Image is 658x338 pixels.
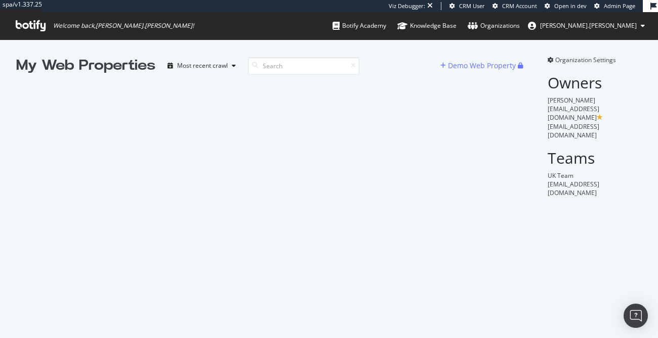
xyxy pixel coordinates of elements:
[548,180,599,197] span: [EMAIL_ADDRESS][DOMAIN_NAME]
[448,61,516,71] div: Demo Web Property
[449,2,485,10] a: CRM User
[248,57,359,75] input: Search
[540,21,637,30] span: jay.chitnis
[440,58,518,74] button: Demo Web Property
[397,12,457,39] a: Knowledge Base
[548,74,642,91] h2: Owners
[333,21,386,31] div: Botify Academy
[333,12,386,39] a: Botify Academy
[624,304,648,328] div: Open Intercom Messenger
[459,2,485,10] span: CRM User
[468,21,520,31] div: Organizations
[16,56,155,76] div: My Web Properties
[492,2,537,10] a: CRM Account
[520,18,653,34] button: [PERSON_NAME].[PERSON_NAME]
[554,2,587,10] span: Open in dev
[548,171,642,180] div: UK Team
[468,12,520,39] a: Organizations
[397,21,457,31] div: Knowledge Base
[163,58,240,74] button: Most recent crawl
[389,2,425,10] div: Viz Debugger:
[604,2,635,10] span: Admin Page
[594,2,635,10] a: Admin Page
[440,61,518,70] a: Demo Web Property
[502,2,537,10] span: CRM Account
[177,63,228,69] div: Most recent crawl
[548,122,599,139] span: [EMAIL_ADDRESS][DOMAIN_NAME]
[555,56,616,64] span: Organization Settings
[548,150,642,166] h2: Teams
[548,96,599,122] span: [PERSON_NAME][EMAIL_ADDRESS][DOMAIN_NAME]
[545,2,587,10] a: Open in dev
[53,22,194,30] span: Welcome back, [PERSON_NAME].[PERSON_NAME] !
